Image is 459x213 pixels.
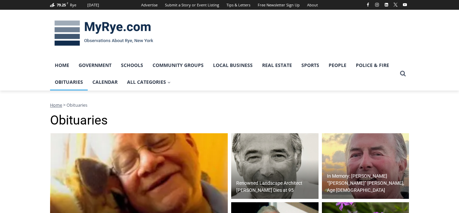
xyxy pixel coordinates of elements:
[50,57,397,91] nav: Primary Navigation
[351,57,394,74] a: Police & Fire
[322,133,409,199] a: In Memory: [PERSON_NAME] “[PERSON_NAME]” [PERSON_NAME], Age [DEMOGRAPHIC_DATA]
[324,57,351,74] a: People
[63,102,66,108] span: >
[397,68,409,80] button: View Search Form
[391,1,400,9] a: X
[67,102,87,108] span: Obituaries
[257,57,297,74] a: Real Estate
[327,173,408,194] h2: In Memory: [PERSON_NAME] “[PERSON_NAME]” [PERSON_NAME], Age [DEMOGRAPHIC_DATA]
[50,16,158,51] img: MyRye.com
[127,78,171,86] span: All Categories
[148,57,208,74] a: Community Groups
[67,1,68,5] span: F
[236,180,317,194] h2: Renowned Landscape Architect [PERSON_NAME] Dies at 95
[373,1,381,9] a: Instagram
[364,1,372,9] a: Facebook
[382,1,390,9] a: Linkedin
[57,2,66,7] span: 79.25
[231,133,319,199] a: Renowned Landscape Architect [PERSON_NAME] Dies at 95
[50,102,409,108] nav: Breadcrumbs
[231,133,319,199] img: Obituary - Peter Rolland 2000.10_Peter Rolland
[74,57,116,74] a: Government
[122,74,175,91] a: All Categories
[70,2,76,8] div: Rye
[88,74,122,91] a: Calendar
[297,57,324,74] a: Sports
[50,113,409,128] h1: Obituaries
[50,74,88,91] a: Obituaries
[322,133,409,199] img: Obituary - Richard Dick Austin Langeloh - 2 large
[116,57,148,74] a: Schools
[87,2,99,8] div: [DATE]
[50,57,74,74] a: Home
[50,102,62,108] a: Home
[208,57,257,74] a: Local Business
[401,1,409,9] a: YouTube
